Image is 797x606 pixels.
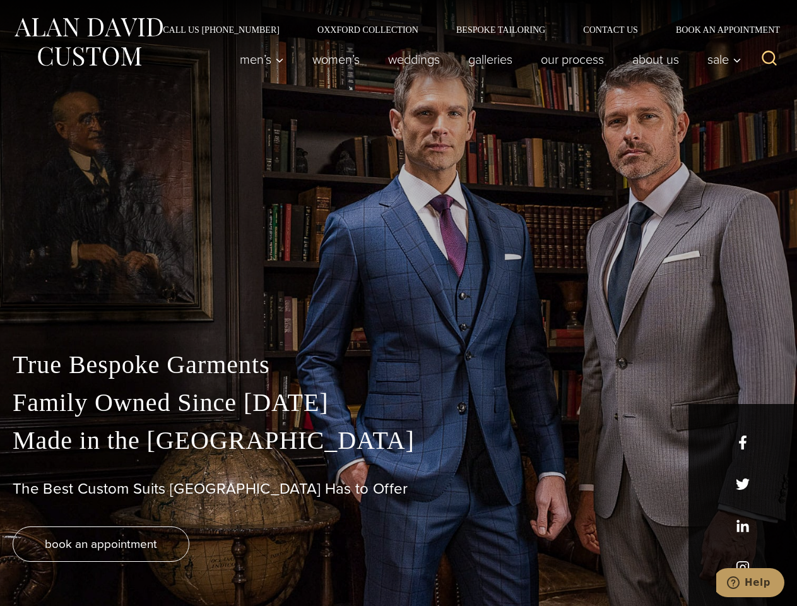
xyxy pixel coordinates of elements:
button: Men’s sub menu toggle [226,47,298,72]
button: View Search Form [754,44,784,74]
nav: Primary Navigation [226,47,748,72]
img: Alan David Custom [13,14,164,70]
button: Sale sub menu toggle [694,47,748,72]
a: Women’s [298,47,374,72]
p: True Bespoke Garments Family Owned Since [DATE] Made in the [GEOGRAPHIC_DATA] [13,346,784,460]
a: Bespoke Tailoring [437,25,564,34]
span: book an appointment [45,535,157,553]
a: Our Process [527,47,618,72]
a: Book an Appointment [657,25,784,34]
a: Galleries [454,47,527,72]
h1: The Best Custom Suits [GEOGRAPHIC_DATA] Has to Offer [13,480,784,498]
nav: Secondary Navigation [144,25,784,34]
a: weddings [374,47,454,72]
a: Contact Us [564,25,657,34]
iframe: Opens a widget where you can chat to one of our agents [716,568,784,600]
a: Call Us [PHONE_NUMBER] [144,25,298,34]
a: book an appointment [13,526,189,562]
a: Oxxford Collection [298,25,437,34]
a: About Us [618,47,694,72]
